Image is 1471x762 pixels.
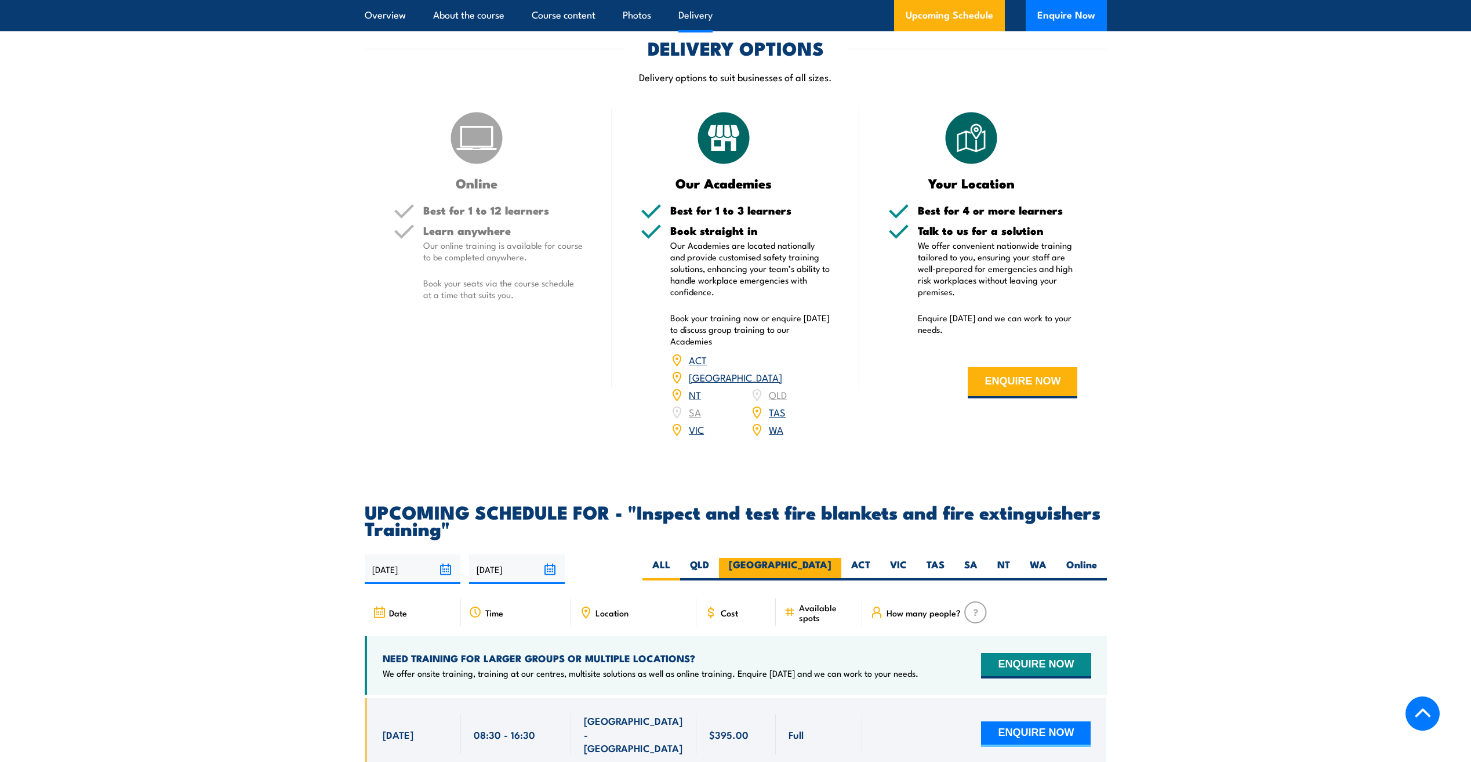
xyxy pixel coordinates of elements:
input: To date [469,554,565,584]
label: QLD [680,558,719,580]
span: Location [595,608,629,618]
p: Enquire [DATE] and we can work to your needs. [918,312,1078,335]
label: Online [1056,558,1107,580]
h5: Book straight in [670,225,830,236]
p: Delivery options to suit businesses of all sizes. [365,70,1107,84]
a: NT [689,387,701,401]
h2: UPCOMING SCHEDULE FOR - "Inspect and test fire blankets and fire extinguishers Training" [365,503,1107,536]
label: [GEOGRAPHIC_DATA] [719,558,841,580]
h5: Learn anywhere [423,225,583,236]
span: Date [389,608,407,618]
p: Book your training now or enquire [DATE] to discuss group training to our Academies [670,312,830,347]
h4: NEED TRAINING FOR LARGER GROUPS OR MULTIPLE LOCATIONS? [383,652,918,665]
span: Cost [721,608,738,618]
h2: DELIVERY OPTIONS [648,39,824,56]
span: 08:30 - 16:30 [474,728,535,741]
h3: Your Location [888,176,1055,190]
label: VIC [880,558,917,580]
input: From date [365,554,460,584]
a: ACT [689,353,707,367]
h5: Talk to us for a solution [918,225,1078,236]
p: We offer convenient nationwide training tailored to you, ensuring your staff are well-prepared fo... [918,240,1078,297]
span: [DATE] [383,728,413,741]
label: ACT [841,558,880,580]
button: ENQUIRE NOW [981,653,1091,678]
h3: Our Academies [641,176,807,190]
label: WA [1020,558,1056,580]
p: Our online training is available for course to be completed anywhere. [423,240,583,263]
span: How many people? [887,608,961,618]
span: [GEOGRAPHIC_DATA] - [GEOGRAPHIC_DATA] [584,714,684,754]
p: Book your seats via the course schedule at a time that suits you. [423,277,583,300]
p: Our Academies are located nationally and provide customised safety training solutions, enhancing ... [670,240,830,297]
h5: Best for 4 or more learners [918,205,1078,216]
span: Full [789,728,804,741]
span: Available spots [799,603,854,622]
a: WA [769,422,783,436]
p: We offer onsite training, training at our centres, multisite solutions as well as online training... [383,667,918,679]
span: $395.00 [709,728,749,741]
button: ENQUIRE NOW [981,721,1091,747]
label: TAS [917,558,954,580]
button: ENQUIRE NOW [968,367,1077,398]
a: [GEOGRAPHIC_DATA] [689,370,782,384]
h5: Best for 1 to 3 learners [670,205,830,216]
span: Time [485,608,503,618]
a: VIC [689,422,704,436]
h3: Online [394,176,560,190]
label: NT [987,558,1020,580]
label: SA [954,558,987,580]
label: ALL [642,558,680,580]
h5: Best for 1 to 12 learners [423,205,583,216]
a: TAS [769,405,786,419]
